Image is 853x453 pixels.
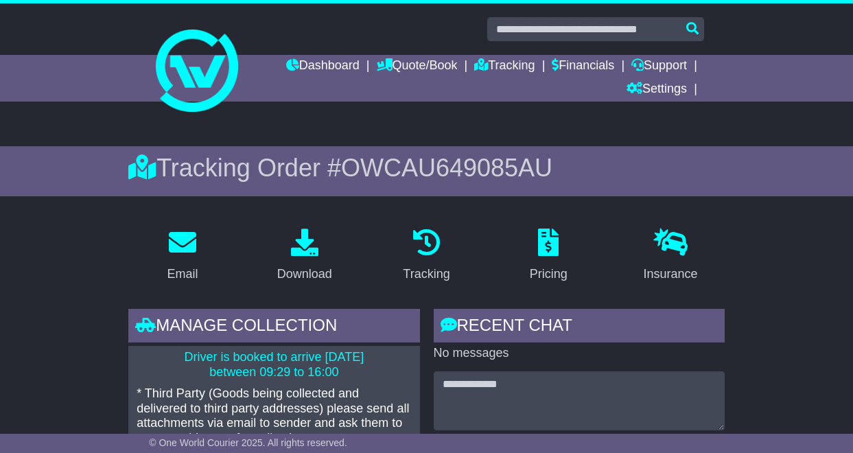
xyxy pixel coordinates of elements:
[631,55,687,78] a: Support
[474,55,535,78] a: Tracking
[434,309,725,346] div: RECENT CHAT
[627,78,687,102] a: Settings
[159,224,207,288] a: Email
[167,265,198,283] div: Email
[403,265,449,283] div: Tracking
[552,55,614,78] a: Financials
[394,224,458,288] a: Tracking
[434,346,725,361] p: No messages
[286,55,360,78] a: Dashboard
[377,55,458,78] a: Quote/Book
[128,309,419,346] div: Manage collection
[643,265,697,283] div: Insurance
[137,350,411,380] p: Driver is booked to arrive [DATE] between 09:29 to 16:00
[137,386,411,445] p: * Third Party (Goods being collected and delivered to third party addresses) please send all atta...
[268,224,341,288] a: Download
[149,437,347,448] span: © One World Courier 2025. All rights reserved.
[277,265,332,283] div: Download
[634,224,706,288] a: Insurance
[530,265,568,283] div: Pricing
[128,153,725,183] div: Tracking Order #
[341,154,552,182] span: OWCAU649085AU
[521,224,576,288] a: Pricing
